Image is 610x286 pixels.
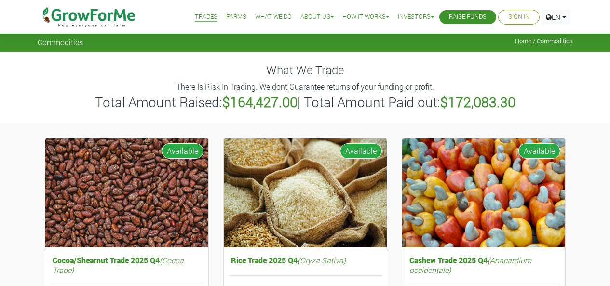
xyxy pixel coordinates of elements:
[340,143,382,159] span: Available
[45,138,208,248] img: growforme image
[38,38,83,47] span: Commodities
[162,143,203,159] span: Available
[39,81,571,93] p: There Is Risk In Trading. We dont Guarantee returns of your funding or profit.
[542,10,570,25] a: EN
[226,12,246,22] a: Farms
[38,63,573,77] h4: What We Trade
[229,253,382,267] h5: Rice Trade 2025 Q4
[407,253,560,276] h5: Cashew Trade 2025 Q4
[398,12,434,22] a: Investors
[39,94,571,110] h3: Total Amount Raised: | Total Amount Paid out:
[224,138,387,248] img: growforme image
[195,12,217,22] a: Trades
[440,93,515,111] b: $172,083.30
[53,255,184,274] i: (Cocoa Trade)
[508,12,529,22] a: Sign In
[342,12,389,22] a: How it Works
[515,38,573,45] span: Home / Commodities
[300,12,334,22] a: About Us
[449,12,487,22] a: Raise Funds
[402,138,565,248] img: growforme image
[222,93,298,111] b: $164,427.00
[298,255,346,265] i: (Oryza Sativa)
[255,12,292,22] a: What We Do
[50,253,203,276] h5: Cocoa/Shearnut Trade 2025 Q4
[409,255,531,274] i: (Anacardium occidentale)
[518,143,560,159] span: Available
